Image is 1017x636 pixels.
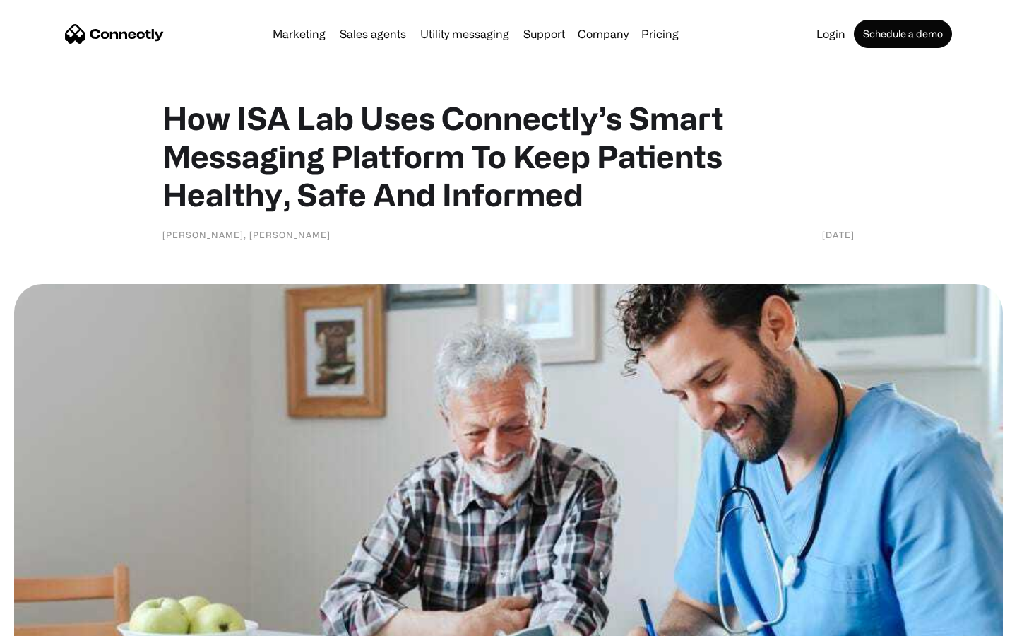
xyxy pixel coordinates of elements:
[518,28,571,40] a: Support
[636,28,684,40] a: Pricing
[578,24,629,44] div: Company
[811,28,851,40] a: Login
[854,20,952,48] a: Schedule a demo
[65,23,164,45] a: home
[162,228,331,242] div: [PERSON_NAME], [PERSON_NAME]
[267,28,331,40] a: Marketing
[28,611,85,631] ul: Language list
[14,611,85,631] aside: Language selected: English
[822,228,855,242] div: [DATE]
[162,99,855,213] h1: How ISA Lab Uses Connectly’s Smart Messaging Platform To Keep Patients Healthy, Safe And Informed
[573,24,633,44] div: Company
[415,28,515,40] a: Utility messaging
[334,28,412,40] a: Sales agents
